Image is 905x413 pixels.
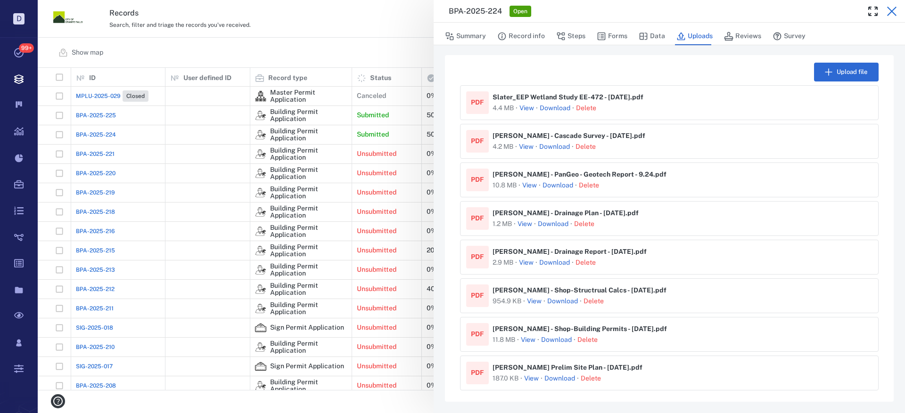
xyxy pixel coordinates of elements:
p: · [542,296,547,307]
p: · [568,219,574,230]
div: 1.2 MB [493,219,512,229]
div: 4.4 MB [493,104,514,113]
a: Download [538,219,568,229]
button: Toggle Fullscreen [864,2,882,21]
button: Delete [584,297,604,306]
p: · [517,180,522,191]
button: Uploads [676,27,713,45]
a: Download [543,181,573,190]
button: Record info [497,27,545,45]
span: . pdf [632,132,656,139]
p: · [537,180,543,191]
p: · [578,296,584,307]
button: Upload file [814,63,879,81]
span: [PERSON_NAME] - Shop-Structrual Calcs - [DATE] [493,287,677,293]
a: Download [539,258,570,267]
div: PDF [471,98,484,107]
div: 187.0 KB [493,374,518,383]
button: View [519,104,534,113]
p: · [515,334,521,346]
p: · [539,373,544,384]
div: 2.9 MB [493,258,513,267]
h3: BPA-2025-224 [449,6,502,17]
span: [PERSON_NAME] - Shop-Building Permits - [DATE] [493,325,677,332]
button: Forms [597,27,627,45]
button: Delete [576,142,596,152]
p: · [534,257,539,268]
button: View [527,297,542,306]
button: View [518,219,532,229]
p: D [13,13,25,24]
span: [PERSON_NAME] - Drainage Plan - [DATE] [493,210,649,216]
button: Delete [581,374,601,383]
button: Survey [773,27,806,45]
div: 954.9 KB [493,297,521,306]
div: PDF [471,137,484,146]
button: Data [639,27,665,45]
div: 10.8 MB [493,181,517,190]
span: . pdf [654,325,677,332]
span: . pdf [653,287,677,293]
p: · [570,103,576,114]
button: Delete [576,104,596,113]
p: · [535,334,541,346]
a: Download [547,297,578,306]
div: PDF [471,175,484,185]
button: View [519,142,534,152]
p: · [570,141,576,153]
p: · [534,141,539,153]
span: . pdf [653,171,677,178]
div: 4.2 MB [493,142,513,152]
button: Close [882,2,901,21]
p: · [514,103,519,114]
span: . pdf [633,248,657,255]
a: Download [541,335,572,345]
span: [PERSON_NAME] - Cascade Survey - [DATE] [493,132,656,139]
button: Delete [579,181,599,190]
a: Download [544,374,575,383]
p: · [513,141,519,153]
div: PDF [471,252,484,262]
p: · [521,296,527,307]
div: PDF [471,368,484,378]
button: View [519,258,534,267]
p: · [573,180,579,191]
button: Delete [574,219,594,229]
span: . pdf [625,210,649,216]
span: Open [511,8,529,16]
span: . pdf [630,94,654,100]
p: · [518,373,524,384]
p: · [512,219,518,230]
p: · [572,334,577,346]
div: PDF [471,330,484,339]
button: View [524,374,539,383]
p: · [534,103,540,114]
span: Slater_EEP Wetland Study EE-472 - [DATE] [493,94,654,100]
a: Download [539,142,570,152]
button: Summary [445,27,486,45]
button: Delete [577,335,598,345]
button: Reviews [724,27,761,45]
span: Help [21,7,41,15]
p: · [532,219,538,230]
p: · [575,373,581,384]
span: 99+ [19,43,34,53]
span: [PERSON_NAME] - PanGeo - Geotech Report - 9.24 [493,171,677,178]
p: · [570,257,576,268]
button: Steps [556,27,585,45]
span: [PERSON_NAME] - Drainage Report - [DATE] [493,248,657,255]
p: · [513,257,519,268]
button: View [522,181,537,190]
button: Delete [576,258,596,267]
span: [PERSON_NAME] Prelim Site Plan - [DATE] [493,364,653,371]
div: PDF [471,291,484,300]
div: 11.8 MB [493,335,515,345]
button: View [521,335,535,345]
a: Download [540,104,570,113]
div: PDF [471,214,484,223]
span: . pdf [629,364,653,371]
